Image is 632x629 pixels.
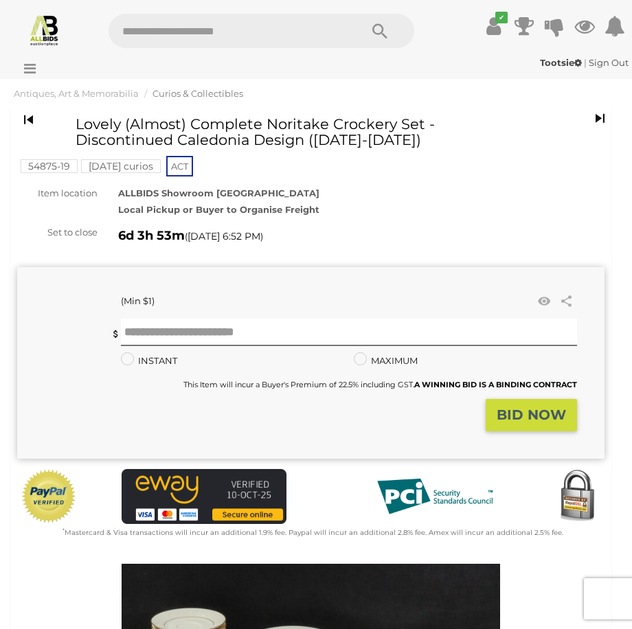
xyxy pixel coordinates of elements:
[76,116,508,148] h1: Lovely (Almost) Complete Noritake Crockery Set - Discontinued Caledonia Design ([DATE]-[DATE])
[121,353,177,369] label: INSTANT
[153,88,243,99] a: Curios & Collectibles
[188,230,260,242] span: [DATE] 6:52 PM
[122,469,286,524] img: eWAY Payment Gateway
[81,161,161,172] a: [DATE] curios
[584,57,587,68] span: |
[550,469,605,524] img: Secured by Rapid SSL
[28,14,60,46] img: Allbids.com.au
[118,204,319,215] strong: Local Pickup or Buyer to Organise Freight
[589,57,629,68] a: Sign Out
[366,469,504,524] img: PCI DSS compliant
[534,291,554,312] li: Watch this item
[7,225,108,240] div: Set to close
[495,12,508,23] i: ✔
[346,14,414,48] button: Search
[540,57,582,68] strong: Tootsie
[166,156,193,176] span: ACT
[414,380,577,389] b: A WINNING BID IS A BINDING CONTRACT
[63,528,563,537] small: Mastercard & Visa transactions will incur an additional 1.9% fee. Paypal will incur an additional...
[486,399,577,431] button: BID NOW
[21,469,77,524] img: Official PayPal Seal
[121,295,155,306] span: (Min $1)
[354,353,418,369] label: MAXIMUM
[183,380,577,389] small: This Item will incur a Buyer's Premium of 22.5% including GST.
[118,228,185,243] strong: 6d 3h 53m
[14,88,139,99] a: Antiques, Art & Memorabilia
[7,185,108,201] div: Item location
[21,161,78,172] a: 54875-19
[484,14,504,38] a: ✔
[118,187,319,198] strong: ALLBIDS Showroom [GEOGRAPHIC_DATA]
[81,159,161,173] mark: [DATE] curios
[21,159,78,173] mark: 54875-19
[497,407,566,423] strong: BID NOW
[185,231,263,242] span: ( )
[540,57,584,68] a: Tootsie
